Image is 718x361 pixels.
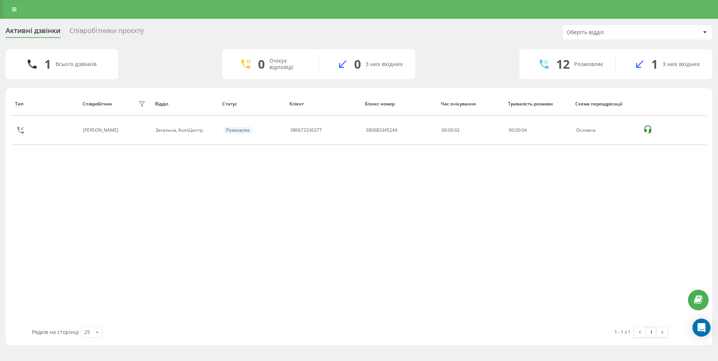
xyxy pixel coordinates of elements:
div: 380672336377 [290,128,322,133]
div: Загальна, КоллЦентр [155,128,214,133]
div: З них вхідних [365,61,403,68]
div: Основна [576,128,635,133]
span: Рядків на сторінці [32,328,79,335]
div: Час очікування [441,101,501,107]
div: 00:00:02 [442,128,501,133]
div: Розмовляє [223,127,253,134]
div: Всього дзвінків [56,61,97,68]
div: 0 [258,57,265,71]
a: 1 [646,327,657,337]
div: Співробітник [83,101,112,107]
div: Відділ [155,101,215,107]
span: 04 [522,127,527,133]
div: Тип [15,101,75,107]
div: 25 [84,328,90,336]
div: З них вхідних [662,61,700,68]
div: Бізнес номер [365,101,434,107]
div: Активні дзвінки [6,27,60,38]
div: Оберіть відділ [567,29,656,36]
div: Тривалість розмови [508,101,568,107]
div: : : [509,128,527,133]
div: 1 [651,57,658,71]
div: Очікує відповіді [269,58,307,71]
div: Статус [222,101,282,107]
div: 380683345244 [366,128,397,133]
span: 00 [509,127,514,133]
div: 1 - 1 з 1 [614,328,631,335]
div: Open Intercom Messenger [692,319,710,337]
div: [PERSON_NAME] [83,128,120,133]
div: Розмовляє [574,61,603,68]
div: Схема переадресації [575,101,635,107]
div: Клієнт [290,101,358,107]
div: 12 [556,57,570,71]
div: Співробітники проєкту [69,27,144,38]
div: 1 [44,57,51,71]
div: 0 [354,57,361,71]
span: 00 [515,127,520,133]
